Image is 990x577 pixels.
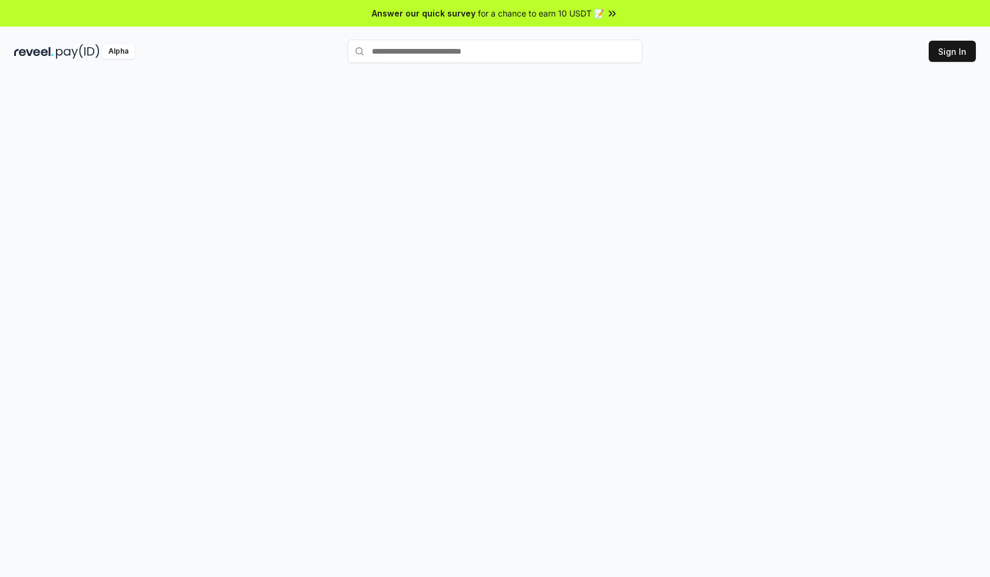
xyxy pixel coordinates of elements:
[102,44,135,59] div: Alpha
[14,44,54,59] img: reveel_dark
[56,44,100,59] img: pay_id
[372,7,476,19] span: Answer our quick survey
[478,7,604,19] span: for a chance to earn 10 USDT 📝
[929,41,976,62] button: Sign In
